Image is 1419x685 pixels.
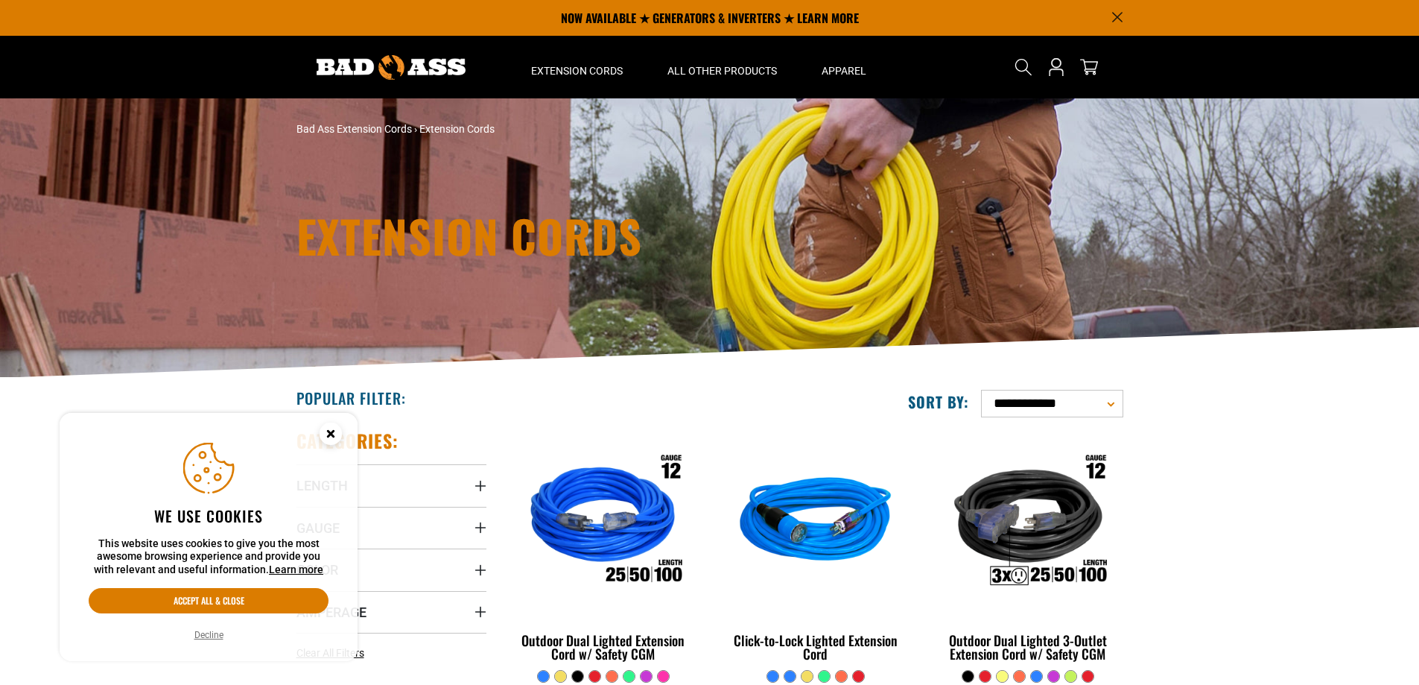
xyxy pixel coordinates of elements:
button: Decline [190,628,228,643]
span: Extension Cords [419,123,495,135]
a: Learn more [269,564,323,575]
summary: Apparel [799,36,889,98]
label: Sort by: [908,392,969,411]
a: Outdoor Dual Lighted 3-Outlet Extension Cord w/ Safety CGM Outdoor Dual Lighted 3-Outlet Extensio... [933,429,1123,669]
span: All Other Products [667,64,777,78]
div: Click-to-Lock Lighted Extension Cord [720,634,910,660]
summary: Color [296,549,486,590]
a: blue Click-to-Lock Lighted Extension Cord [720,429,910,669]
summary: All Other Products [645,36,799,98]
img: Outdoor Dual Lighted 3-Outlet Extension Cord w/ Safety CGM [934,437,1122,608]
summary: Search [1012,55,1035,79]
a: Outdoor Dual Lighted Extension Cord w/ Safety CGM Outdoor Dual Lighted Extension Cord w/ Safety CGM [509,429,699,669]
summary: Amperage [296,591,486,633]
summary: Length [296,464,486,506]
img: blue [722,437,910,608]
span: › [414,123,417,135]
span: Apparel [822,64,866,78]
nav: breadcrumbs [296,121,840,137]
span: Extension Cords [531,64,623,78]
aside: Cookie Consent [60,413,358,662]
h2: Popular Filter: [296,388,406,408]
p: This website uses cookies to give you the most awesome browsing experience and provide you with r... [89,537,328,577]
summary: Gauge [296,507,486,549]
img: Outdoor Dual Lighted Extension Cord w/ Safety CGM [509,437,697,608]
h1: Extension Cords [296,213,840,258]
button: Accept all & close [89,588,328,613]
summary: Extension Cords [509,36,645,98]
img: Bad Ass Extension Cords [317,55,466,80]
div: Outdoor Dual Lighted 3-Outlet Extension Cord w/ Safety CGM [933,634,1123,660]
div: Outdoor Dual Lighted Extension Cord w/ Safety CGM [509,634,699,660]
a: Bad Ass Extension Cords [296,123,412,135]
h2: We use cookies [89,506,328,525]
